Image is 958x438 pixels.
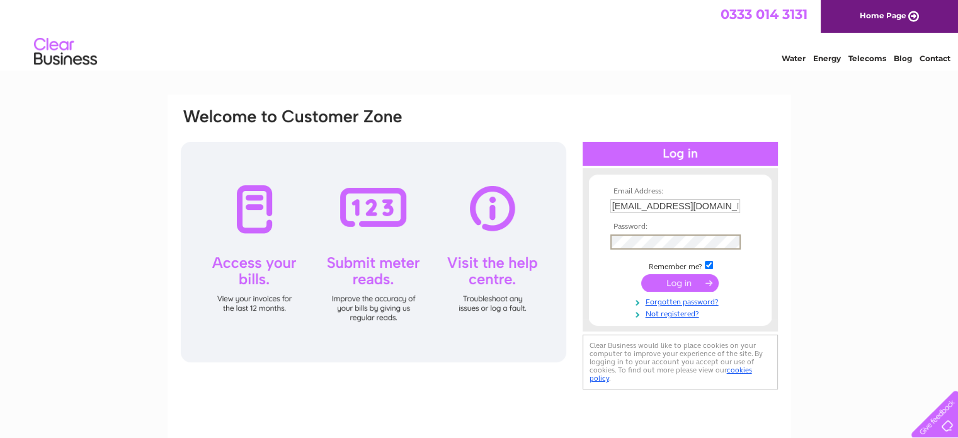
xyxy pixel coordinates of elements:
div: Clear Business is a trading name of Verastar Limited (registered in [GEOGRAPHIC_DATA] No. 3667643... [182,7,777,61]
a: Contact [920,54,950,63]
th: Password: [607,222,753,231]
a: Not registered? [610,307,753,319]
a: cookies policy [590,366,752,383]
img: logo.png [33,33,98,71]
a: Energy [813,54,841,63]
input: Submit [641,274,719,292]
a: Water [782,54,806,63]
a: 0333 014 3131 [721,6,807,22]
a: Forgotten password? [610,295,753,307]
a: Telecoms [848,54,886,63]
a: Blog [894,54,912,63]
div: Clear Business would like to place cookies on your computer to improve your experience of the sit... [583,335,778,389]
td: Remember me? [607,259,753,272]
th: Email Address: [607,187,753,196]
